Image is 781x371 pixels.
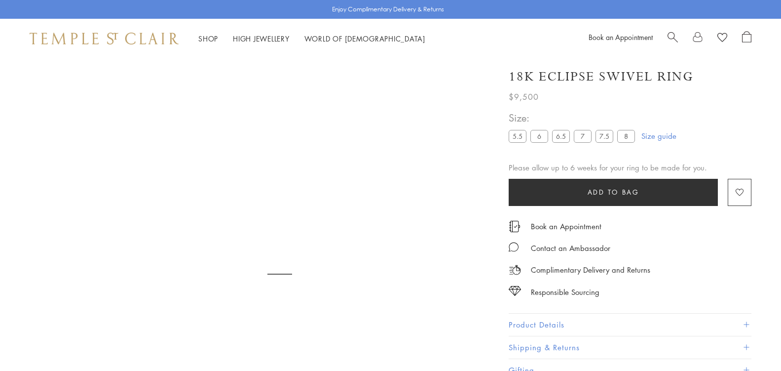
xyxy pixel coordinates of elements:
button: Product Details [509,314,751,336]
a: View Wishlist [717,31,727,46]
a: World of [DEMOGRAPHIC_DATA]World of [DEMOGRAPHIC_DATA] [304,34,425,43]
div: Contact an Ambassador [531,242,610,254]
label: 8 [617,130,635,142]
label: 7 [574,130,592,142]
a: Book an Appointment [531,221,601,232]
label: 7.5 [595,130,613,142]
p: Enjoy Complimentary Delivery & Returns [332,4,444,14]
img: Temple St. Clair [30,33,179,44]
a: Search [668,31,678,46]
a: High JewelleryHigh Jewellery [233,34,290,43]
label: 6 [530,130,548,142]
img: icon_delivery.svg [509,264,521,276]
a: Size guide [641,131,676,141]
a: Open Shopping Bag [742,31,751,46]
button: Add to bag [509,179,718,206]
label: 6.5 [552,130,570,142]
button: Shipping & Returns [509,336,751,359]
h1: 18K Eclipse Swivel Ring [509,68,694,85]
img: MessageIcon-01_2.svg [509,242,519,252]
span: Size: [509,110,639,126]
img: icon_appointment.svg [509,221,521,232]
nav: Main navigation [198,33,425,45]
span: Add to bag [588,187,639,198]
a: Book an Appointment [589,32,653,42]
a: ShopShop [198,34,218,43]
img: icon_sourcing.svg [509,286,521,296]
span: $9,500 [509,90,539,103]
div: Please allow up to 6 weeks for your ring to be made for you. [509,162,751,174]
label: 5.5 [509,130,526,142]
p: Complimentary Delivery and Returns [531,264,650,276]
div: Responsible Sourcing [531,286,599,298]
